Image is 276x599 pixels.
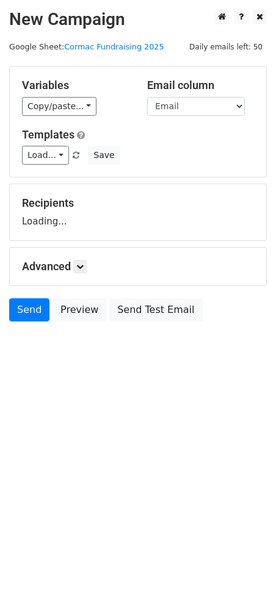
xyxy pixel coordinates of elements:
[9,298,49,321] a: Send
[22,260,254,273] h5: Advanced
[9,9,267,30] h2: New Campaign
[22,196,254,228] div: Loading...
[53,298,106,321] a: Preview
[22,146,69,165] a: Load...
[185,40,267,54] span: Daily emails left: 50
[64,42,164,51] a: Cormac Fundraising 2025
[88,146,120,165] button: Save
[9,42,164,51] small: Google Sheet:
[22,128,74,141] a: Templates
[22,79,129,92] h5: Variables
[109,298,202,321] a: Send Test Email
[22,196,254,210] h5: Recipients
[147,79,254,92] h5: Email column
[22,97,96,116] a: Copy/paste...
[185,42,267,51] a: Daily emails left: 50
